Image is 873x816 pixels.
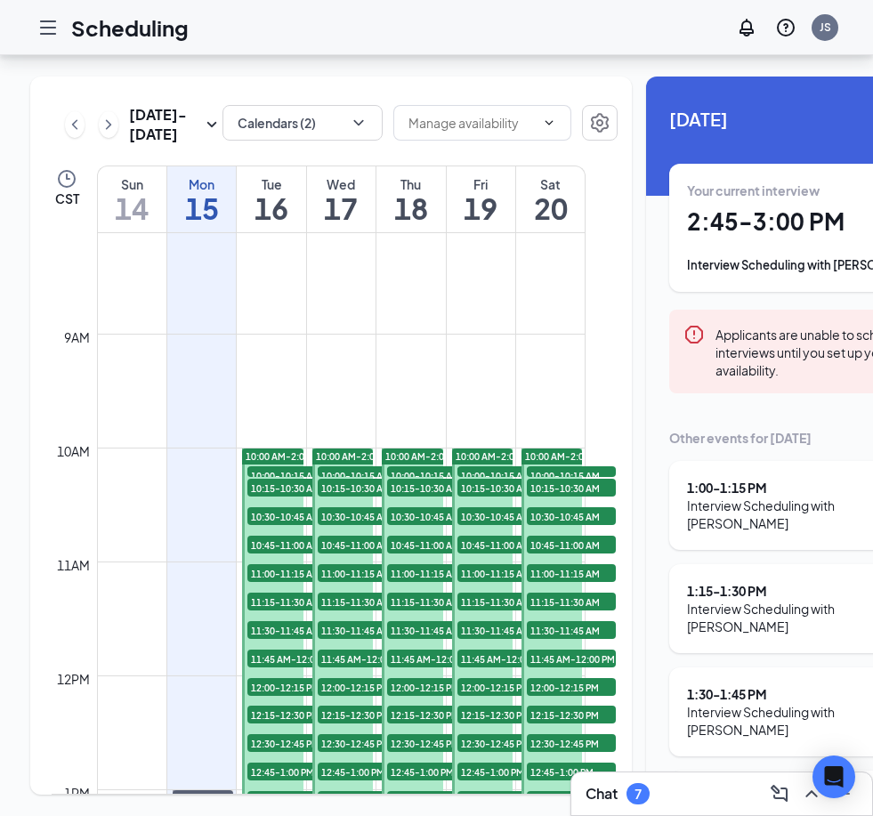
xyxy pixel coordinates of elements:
span: 12:00-12:15 PM [318,678,407,696]
span: 10:30-10:45 AM [457,507,546,525]
h3: Chat [586,784,618,804]
span: 11:45 AM-12:00 PM [527,650,616,667]
span: 11:15-11:30 AM [318,593,407,610]
span: 11:00-11:15 AM [527,564,616,582]
span: 10:45-11:00 AM [247,536,336,553]
h3: [DATE] - [DATE] [129,105,201,144]
div: Mon [167,175,236,193]
a: September 18, 2025 [376,166,445,232]
h1: Scheduling [71,12,189,43]
svg: Clock [56,168,77,190]
span: 12:45-1:00 PM [247,763,336,780]
span: 10:45-11:00 AM [457,536,546,553]
span: 10:15-10:30 AM [527,479,616,497]
span: 12:30-12:45 PM [527,734,616,752]
span: 10:45-11:00 AM [387,536,476,553]
div: 9am [61,327,93,347]
button: ComposeMessage [765,780,794,808]
span: 10:45-11:00 AM [318,536,407,553]
svg: ChevronLeft [66,114,84,135]
div: Sat [516,175,585,193]
span: 11:00-11:15 AM [457,564,546,582]
span: 12:30-12:45 PM [387,734,476,752]
span: 11:45 AM-12:00 PM [457,650,546,667]
span: 11:15-11:30 AM [387,593,476,610]
span: 11:45 AM-12:00 PM [247,650,336,667]
svg: ChevronUp [801,783,822,804]
span: 11:00-11:15 AM [247,564,336,582]
span: 12:45-1:00 PM [457,763,546,780]
span: 11:30-11:45 AM [247,621,336,639]
span: 10:00-10:15 AM [527,466,616,484]
h1: 14 [98,193,166,223]
svg: Notifications [736,17,757,38]
span: 10:00 AM-2:00 PM [456,450,535,463]
button: Calendars (2)ChevronDown [222,105,383,141]
span: 12:30-12:45 PM [318,734,407,752]
div: 7 [635,787,642,802]
h1: 16 [237,193,305,223]
span: 11:00-11:15 AM [318,564,407,582]
span: 10:45-11:00 AM [527,536,616,553]
div: Open Intercom Messenger [812,755,855,798]
span: 12:15-12:30 PM [318,706,407,723]
span: 1:00-1:15 PM [318,791,407,809]
div: 12pm [53,669,93,689]
span: 1:00-1:15 PM [247,791,336,809]
span: 12:15-12:30 PM [387,706,476,723]
span: 1:00-6:00 PM [176,792,234,804]
span: 12:45-1:00 PM [527,763,616,780]
svg: Settings [589,112,610,133]
div: 11am [53,555,93,575]
h1: 18 [376,193,445,223]
button: ChevronRight [99,111,118,138]
span: 10:30-10:45 AM [387,507,476,525]
span: 10:00-10:15 AM [457,466,546,484]
div: JS [820,20,831,35]
span: 12:30-12:45 PM [457,734,546,752]
span: 12:00-12:15 PM [247,678,336,696]
div: Fri [447,175,515,193]
button: Settings [582,105,618,141]
span: 10:00 AM-2:00 PM [246,450,325,463]
svg: ChevronRight [100,114,117,135]
span: 10:00 AM-2:00 PM [316,450,395,463]
a: September 15, 2025 [167,166,236,232]
span: 12:15-12:30 PM [457,706,546,723]
span: 12:30-12:45 PM [247,734,336,752]
svg: ChevronDown [350,114,368,132]
span: 11:45 AM-12:00 PM [318,650,407,667]
svg: SmallChevronDown [201,114,222,135]
svg: ChevronDown [542,116,556,130]
a: September 16, 2025 [237,166,305,232]
span: 10:15-10:30 AM [457,479,546,497]
svg: QuestionInfo [775,17,796,38]
span: 11:30-11:45 AM [527,621,616,639]
span: 10:00-10:15 AM [247,466,336,484]
div: Wed [307,175,376,193]
span: 10:00 AM-2:00 PM [385,450,465,463]
span: 1:00-1:15 PM [387,791,476,809]
span: 11:30-11:45 AM [318,621,407,639]
span: 12:00-12:15 PM [457,678,546,696]
span: 11:00-11:15 AM [387,564,476,582]
span: 10:30-10:45 AM [247,507,336,525]
span: 12:00-12:15 PM [387,678,476,696]
span: 11:45 AM-12:00 PM [387,650,476,667]
span: 10:15-10:30 AM [387,479,476,497]
div: Sun [98,175,166,193]
h1: 17 [307,193,376,223]
button: ChevronLeft [65,111,85,138]
span: CST [55,190,79,207]
div: 10am [53,441,93,461]
button: ChevronUp [797,780,826,808]
span: 11:15-11:30 AM [527,593,616,610]
h1: 20 [516,193,585,223]
span: 12:00-12:15 PM [527,678,616,696]
a: September 14, 2025 [98,166,166,232]
span: 10:30-10:45 AM [318,507,407,525]
span: 10:00-10:15 AM [387,466,476,484]
h1: 15 [167,193,236,223]
a: September 20, 2025 [516,166,585,232]
a: Settings [582,105,618,144]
